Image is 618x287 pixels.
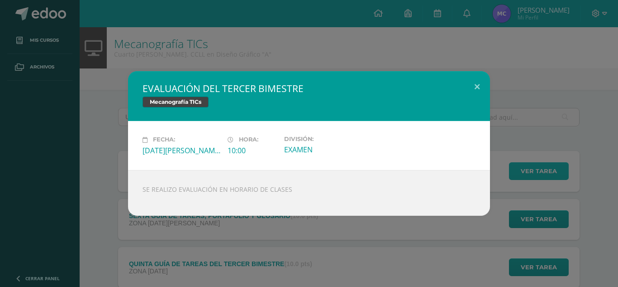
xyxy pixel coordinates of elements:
[284,136,362,142] label: División:
[464,71,490,102] button: Close (Esc)
[143,146,220,156] div: [DATE][PERSON_NAME]
[284,145,362,155] div: EXAMEN
[153,136,175,143] span: Fecha:
[143,82,475,95] h2: EVALUACIÓN DEL TERCER BIMESTRE
[239,136,258,143] span: Hora:
[143,97,209,107] span: Mecanografía TICs
[128,170,490,216] div: SE REALIZO EVALUACIÓN EN HORARIO DE CLASES
[228,146,277,156] div: 10:00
